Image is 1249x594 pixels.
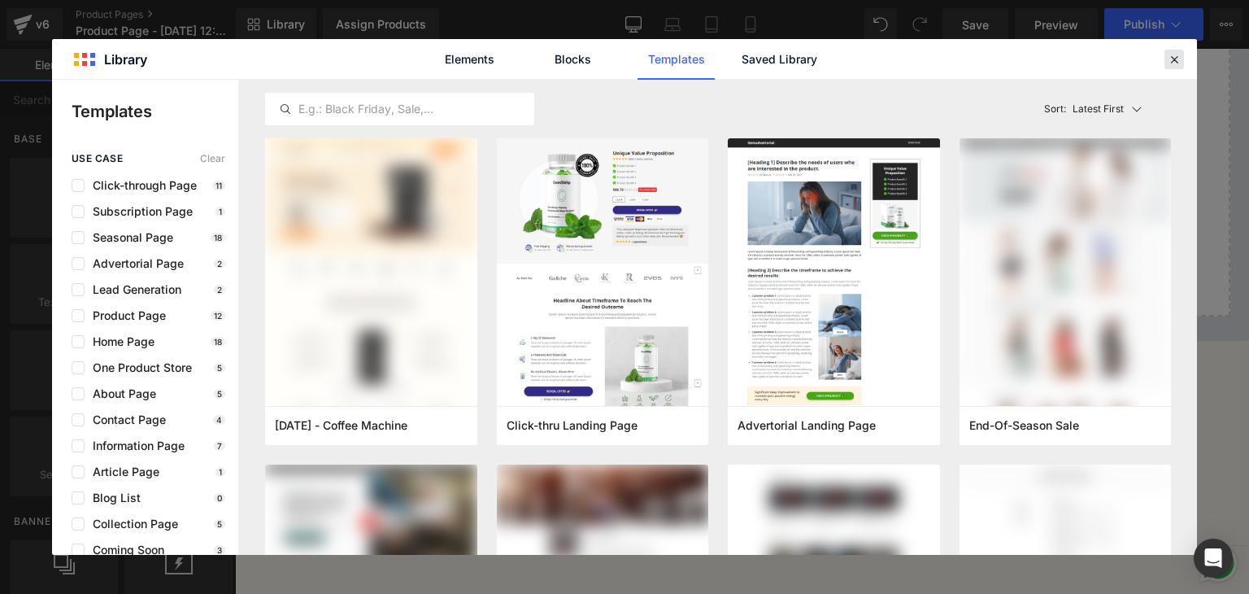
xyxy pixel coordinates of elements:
div: Open Intercom Messenger [1194,539,1233,578]
p: or Drag & Drop elements from left sidebar [46,218,969,229]
button: Suscribirse [622,378,659,417]
span: Advertorial Page [85,257,184,270]
span: End-Of-Season Sale [969,418,1079,433]
span: Contact Page [85,413,166,426]
p: 11 [212,181,225,190]
p: 3 [214,545,225,555]
p: 18 [211,337,225,347]
span: Coming Soon [85,544,164,557]
input: E.g.: Black Friday, Sale,... [266,99,533,119]
p: 2 [214,259,225,269]
a: Explore Template [434,173,581,205]
p: 7 [214,441,225,451]
p: 1 [215,467,225,477]
p: 0 [214,493,225,503]
span: Seasonal Page [85,231,173,244]
a: Send a message via WhatsApp [961,492,1006,537]
p: 5 [214,363,225,373]
span: Sort: [1044,103,1066,115]
span: About Page [85,387,156,400]
span: Clear [200,153,225,164]
p: Latest First [1073,102,1124,116]
h2: DEJANOS TU CORREO [77,315,938,361]
span: Home Page [85,335,154,348]
span: Article Page [85,465,159,478]
span: Subscription Page [85,205,193,218]
a: Blocks [534,39,611,80]
span: Information Page [85,439,185,452]
span: Click-thru Landing Page [507,418,638,433]
span: Collection Page [85,518,178,531]
p: 5 [214,519,225,529]
p: Templates [72,99,238,124]
p: 12 [211,311,225,321]
span: Click-through Page [85,179,197,192]
a: Saved Library [741,39,818,80]
div: Open WhatsApp chat [961,492,1006,537]
span: Thanksgiving - Coffee Machine [275,418,407,433]
p: 4 [213,415,225,425]
p: 5 [214,389,225,399]
span: Product Page [85,309,166,322]
p: 1 [215,207,225,216]
span: use case [72,153,123,164]
a: Templates [638,39,715,80]
span: Blog List [85,491,141,504]
span: Advertorial Landing Page [738,418,876,433]
span: Lead Generation [85,283,181,296]
p: 2 [214,285,225,295]
p: 18 [211,233,225,242]
input: Correo electrónico [355,378,660,417]
button: Latest FirstSort:Latest First [1038,93,1172,125]
a: Elements [431,39,508,80]
span: One Product Store [85,361,192,374]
